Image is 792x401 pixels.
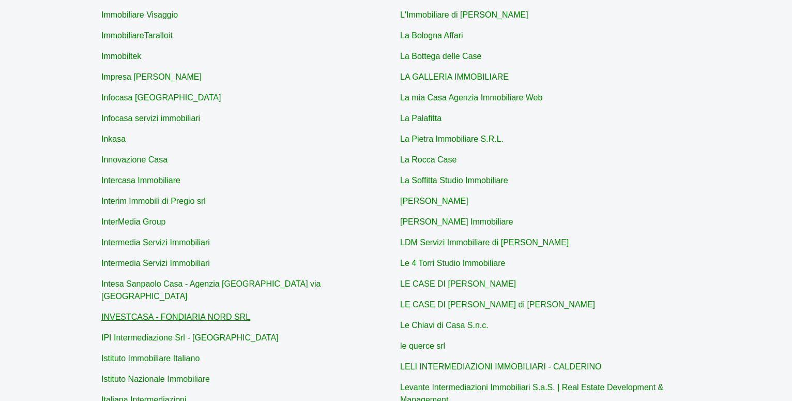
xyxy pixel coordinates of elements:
a: Immobiliare Visaggio [101,10,178,19]
a: Immobiltek [101,52,141,61]
a: LELI INTERMEDIAZIONI IMMOBILIARI - CALDERINO [400,362,601,371]
a: La Palafitta [400,114,441,123]
a: Le Chiavi di Casa S.n.c. [400,321,489,330]
a: Intermedia Servizi Immobiliari [101,259,210,268]
a: InterMedia Group [101,217,166,226]
a: La Pietra Immobiliare S.R.L. [400,135,504,143]
a: LE CASE DI [PERSON_NAME] di [PERSON_NAME] [400,300,595,309]
a: Infocasa [GEOGRAPHIC_DATA] [101,93,221,102]
a: La mia Casa Agenzia Immobiliare Web [400,93,542,102]
a: LDM Servizi Immobiliare di [PERSON_NAME] [400,238,569,247]
a: Innovazione Casa [101,155,167,164]
a: Infocasa servizi immobiliari [101,114,200,123]
a: Impresa [PERSON_NAME] [101,72,202,81]
a: Le 4 Torri Studio Immobiliare [400,259,505,268]
a: ImmobiliareTaralloit [101,31,173,40]
a: L'Immobiliare di [PERSON_NAME] [400,10,528,19]
a: INVESTCASA - FONDIARIA NORD SRL [101,313,250,321]
a: Istituto Immobiliare Italiano [101,354,200,363]
a: LE CASE DI [PERSON_NAME] [400,279,516,288]
a: Intermedia Servizi Immobiliari [101,238,210,247]
a: Intesa Sanpaolo Casa - Agenzia [GEOGRAPHIC_DATA] via [GEOGRAPHIC_DATA] [101,279,321,301]
a: le querce srl [400,341,445,350]
a: La Rocca Case [400,155,456,164]
a: Istituto Nazionale Immobiliare [101,375,210,383]
a: [PERSON_NAME] [400,197,468,205]
a: Interim Immobili di Pregio srl [101,197,206,205]
a: [PERSON_NAME] Immobiliare [400,217,513,226]
a: Inkasa [101,135,126,143]
a: La Soffitta Studio Immobiliare [400,176,508,185]
a: IPI Intermediazione Srl - [GEOGRAPHIC_DATA] [101,333,279,342]
a: LA GALLERIA IMMOBILIARE [400,72,509,81]
a: La Bottega delle Case [400,52,481,61]
a: Intercasa Immobiliare [101,176,180,185]
a: La Bologna Affari [400,31,463,40]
